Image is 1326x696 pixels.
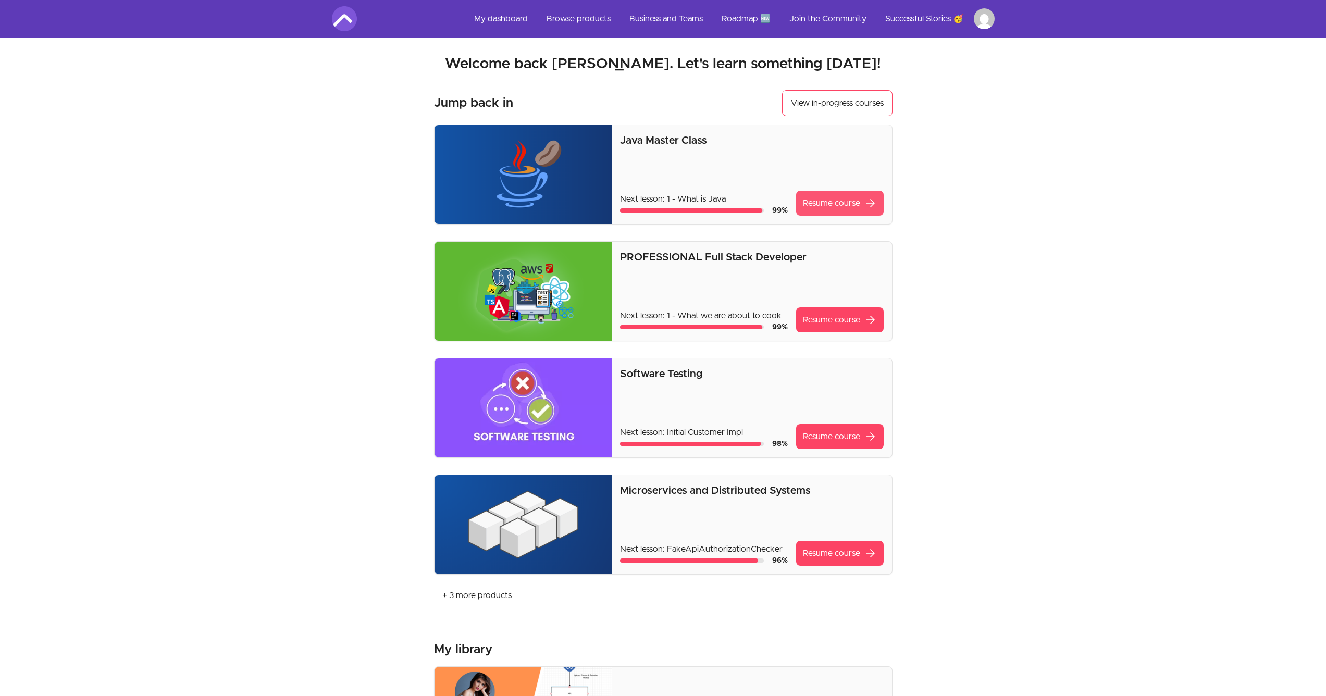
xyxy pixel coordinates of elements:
p: Next lesson: 1 - What is Java [620,193,787,205]
h2: Welcome back [PERSON_NAME]. Let's learn something [DATE]! [332,55,995,73]
img: Product image for Software Testing [435,358,612,457]
p: PROFESSIONAL Full Stack Developer [620,250,883,265]
img: Amigoscode logo [332,6,357,31]
p: Java Master Class [620,133,883,148]
p: Next lesson: FakeApiAuthorizationChecker [620,543,787,555]
div: Course progress [620,558,763,563]
nav: Main [466,6,995,31]
p: Microservices and Distributed Systems [620,483,883,498]
img: Product image for Microservices and Distributed Systems [435,475,612,574]
a: Business and Teams [621,6,711,31]
a: Roadmap 🆕 [713,6,779,31]
span: 98 % [772,440,788,448]
a: My dashboard [466,6,536,31]
p: Next lesson: Initial Customer Impl [620,426,787,439]
a: Resume coursearrow_forward [796,307,884,332]
span: 96 % [772,557,788,564]
a: Resume coursearrow_forward [796,191,884,216]
img: Product image for PROFESSIONAL Full Stack Developer [435,242,612,341]
span: arrow_forward [864,197,877,209]
a: Resume coursearrow_forward [796,541,884,566]
div: Course progress [620,208,763,213]
a: Join the Community [781,6,875,31]
button: + 3 more products [434,583,520,608]
img: Product image for Java Master Class [435,125,612,224]
p: Software Testing [620,367,883,381]
div: Course progress [620,442,763,446]
h3: My library [434,641,492,658]
span: arrow_forward [864,430,877,443]
button: View in-progress courses [782,90,893,116]
img: Profile image for Nicolas Ardizzoli [974,8,995,29]
h3: Jump back in [434,95,513,111]
div: Course progress [620,325,763,329]
span: arrow_forward [864,547,877,560]
a: Browse products [538,6,619,31]
p: Next lesson: 1 - What we are about to cook [620,309,787,322]
span: 99 % [772,207,788,214]
a: Resume coursearrow_forward [796,424,884,449]
span: 99 % [772,324,788,331]
span: arrow_forward [864,314,877,326]
a: Successful Stories 🥳 [877,6,972,31]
